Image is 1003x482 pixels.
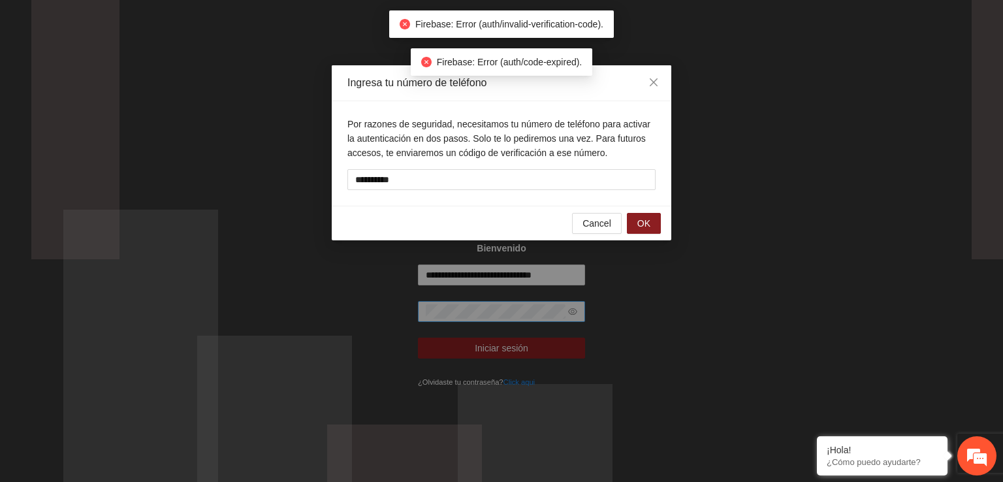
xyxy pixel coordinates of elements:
[347,76,656,90] div: Ingresa tu número de teléfono
[637,216,650,231] span: OK
[827,445,938,455] div: ¡Hola!
[68,67,219,84] div: Chatee con nosotros ahora
[421,57,432,67] span: close-circle
[627,213,661,234] button: OK
[827,457,938,467] p: ¿Cómo puedo ayudarte?
[400,19,410,29] span: close-circle
[415,19,603,29] span: Firebase: Error (auth/invalid-verification-code).
[648,77,659,88] span: close
[7,333,249,379] textarea: Escriba su mensaje y pulse “Intro”
[76,163,180,295] span: Estamos en línea.
[437,57,582,67] span: Firebase: Error (auth/code-expired).
[347,117,656,160] p: Por razones de seguridad, necesitamos tu número de teléfono para activar la autenticación en dos ...
[214,7,246,38] div: Minimizar ventana de chat en vivo
[582,216,611,231] span: Cancel
[572,213,622,234] button: Cancel
[636,65,671,101] button: Close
